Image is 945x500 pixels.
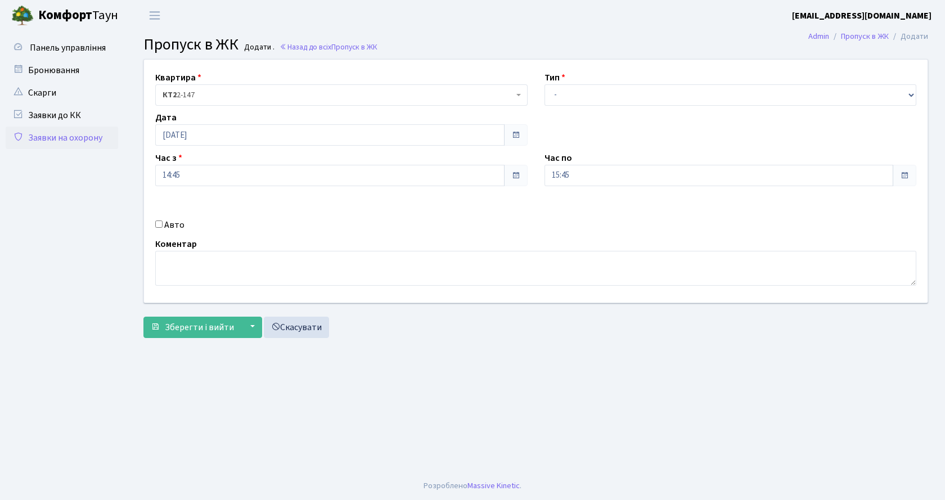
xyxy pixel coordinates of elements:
a: Заявки до КК [6,104,118,127]
a: Панель управління [6,37,118,59]
span: <b>КТ2</b>&nbsp;&nbsp;&nbsp;2-147 [163,89,514,101]
b: Комфорт [38,6,92,24]
small: Додати . [242,43,274,52]
label: Час по [544,151,572,165]
a: Пропуск в ЖК [841,30,889,42]
label: Авто [164,218,184,232]
a: Скасувати [264,317,329,338]
b: [EMAIL_ADDRESS][DOMAIN_NAME] [792,10,931,22]
nav: breadcrumb [791,25,945,48]
label: Час з [155,151,182,165]
a: Massive Kinetic [467,480,520,492]
a: Скарги [6,82,118,104]
a: Admin [808,30,829,42]
img: logo.png [11,4,34,27]
span: <b>КТ2</b>&nbsp;&nbsp;&nbsp;2-147 [155,84,528,106]
li: Додати [889,30,928,43]
span: Таун [38,6,118,25]
a: Заявки на охорону [6,127,118,149]
span: Панель управління [30,42,106,54]
a: Назад до всіхПропуск в ЖК [280,42,377,52]
button: Переключити навігацію [141,6,169,25]
b: КТ2 [163,89,177,101]
button: Зберегти і вийти [143,317,241,338]
a: Бронювання [6,59,118,82]
label: Тип [544,71,565,84]
div: Розроблено . [424,480,521,492]
span: Зберегти і вийти [165,321,234,334]
label: Коментар [155,237,197,251]
label: Дата [155,111,177,124]
span: Пропуск в ЖК [331,42,377,52]
a: [EMAIL_ADDRESS][DOMAIN_NAME] [792,9,931,22]
span: Пропуск в ЖК [143,33,238,56]
label: Квартира [155,71,201,84]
